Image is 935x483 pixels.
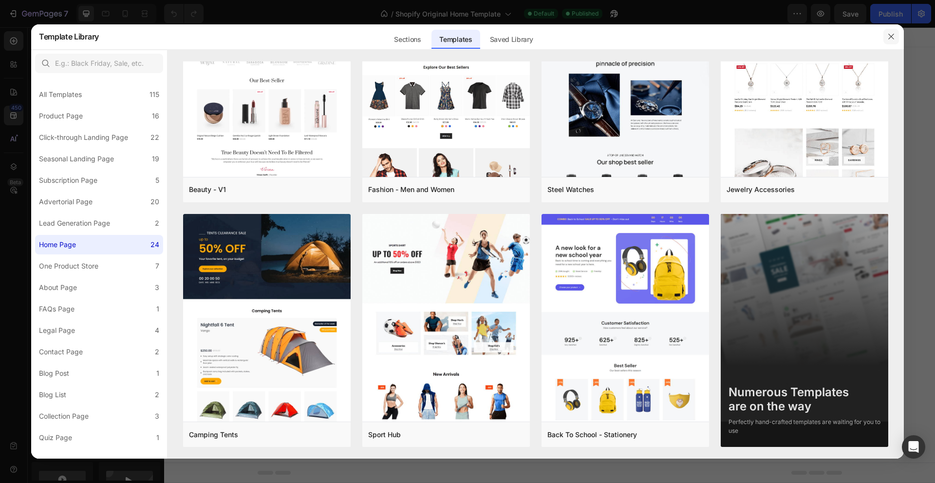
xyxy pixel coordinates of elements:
div: Open Intercom Messenger [902,435,925,459]
div: 3 [155,410,159,422]
div: Fashion - Men and Women [368,184,454,195]
span: then drag & drop elements [421,120,494,129]
div: 115 [150,89,159,100]
div: 16 [152,110,159,122]
div: 2 [155,346,159,358]
div: Seasonal Landing Page [39,153,114,165]
div: Numerous Templates are on the way [729,386,880,414]
div: Perfectly hand-crafted templates are waiting for you to use [729,418,880,435]
div: Beauty - V1 [189,184,226,195]
div: Saved Library [482,30,541,49]
div: 19 [152,153,159,165]
span: from URL or image [356,120,408,129]
div: Quiz Page [39,432,72,444]
div: 3 [155,282,159,293]
div: Lead Generation Page [39,217,110,229]
input: E.g.: Black Friday, Sale, etc. [35,54,163,73]
div: Sections [386,30,429,49]
div: 24 [150,239,159,251]
div: 22 [150,132,159,143]
span: Featured collection [364,40,422,52]
div: 20 [150,196,159,208]
div: All Templates [39,89,82,100]
div: 4 [155,325,159,336]
div: About Page [39,282,77,293]
div: Legal Page [39,325,75,336]
h2: Template Library [39,24,99,49]
div: Choose templates [280,108,339,118]
span: Add section [362,86,409,96]
div: Advertorial Page [39,196,93,208]
div: 7 [155,260,159,272]
div: Click-through Landing Page [39,132,128,143]
div: Jewelry Accessories [727,184,795,195]
div: 2 [155,389,159,401]
div: Blog List [39,389,66,401]
div: Steel Watches [547,184,594,195]
div: 2 [155,217,159,229]
div: Subscription Page [39,174,97,186]
div: Collection Page [39,410,89,422]
div: 5 [155,174,159,186]
div: Generate layout [357,108,408,118]
div: Add blank section [429,108,488,118]
div: 1 [156,367,159,379]
div: Contact Page [39,346,83,358]
div: 1 [156,303,159,315]
div: One Product Store [39,260,98,272]
div: Home Page [39,239,76,251]
span: inspired by CRO experts [276,120,343,129]
div: Templates [431,30,480,49]
div: Camping Tents [189,429,238,441]
div: Blog Post [39,367,69,379]
div: Sport Hub [368,429,401,441]
div: 1 [156,432,159,444]
div: Product Page [39,110,83,122]
div: FAQs Page [39,303,75,315]
div: Back To School - Stationery [547,429,637,441]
